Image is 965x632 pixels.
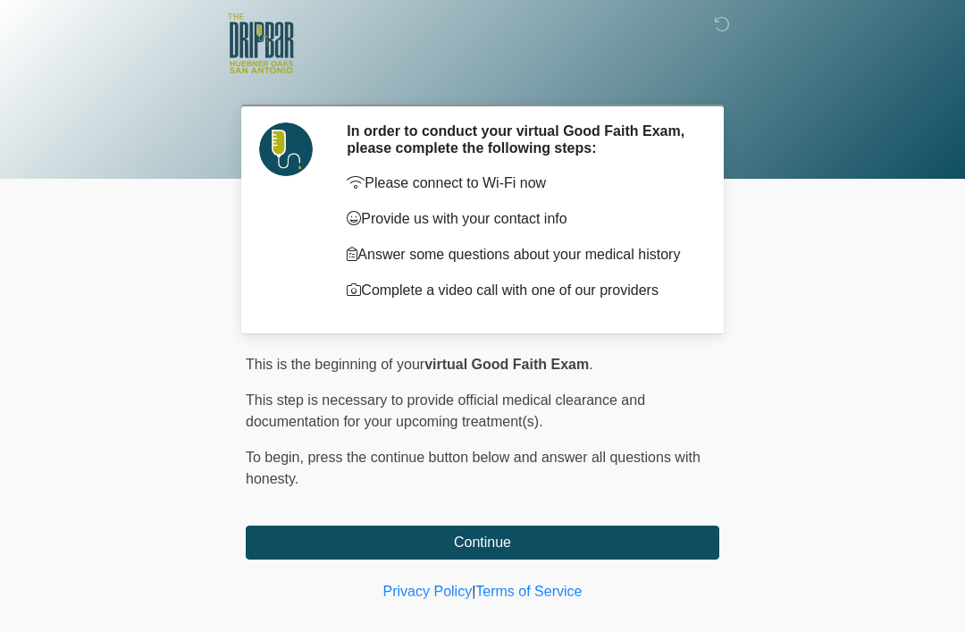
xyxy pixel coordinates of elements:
strong: virtual Good Faith Exam [424,357,589,372]
img: Agent Avatar [259,122,313,176]
p: Complete a video call with one of our providers [347,280,692,301]
p: Please connect to Wi-Fi now [347,173,692,194]
p: Provide us with your contact info [347,208,692,230]
span: To begin, [246,450,307,465]
span: . [589,357,592,372]
span: press the continue button below and answer all questions with honesty. [246,450,701,486]
img: The DRIPBaR - The Strand at Huebner Oaks Logo [228,13,294,73]
a: Privacy Policy [383,584,473,599]
a: | [472,584,475,599]
span: This is the beginning of your [246,357,424,372]
button: Continue [246,526,719,560]
span: This step is necessary to provide official medical clearance and documentation for your upcoming ... [246,392,645,429]
h2: In order to conduct your virtual Good Faith Exam, please complete the following steps: [347,122,692,156]
p: Answer some questions about your medical history [347,244,692,265]
a: Terms of Service [475,584,582,599]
